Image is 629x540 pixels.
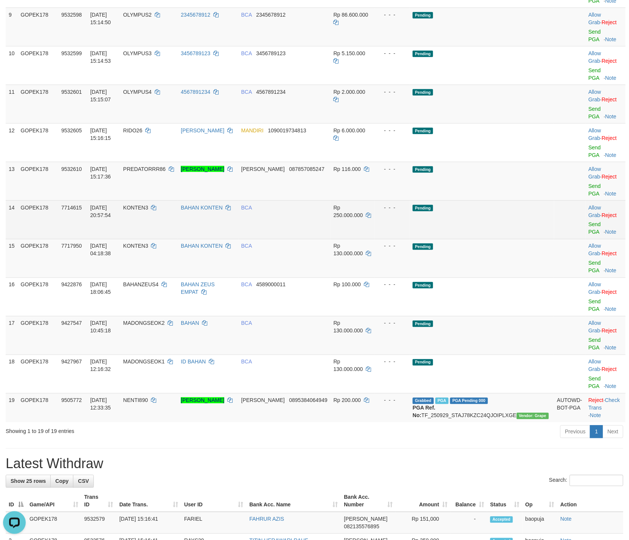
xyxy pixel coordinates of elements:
[589,89,601,102] a: Allow Grab
[605,152,617,158] a: Note
[334,127,365,133] span: Rp 6.000.000
[6,456,623,472] h1: Latest Withdraw
[602,212,617,218] a: Reject
[181,512,247,534] td: FARIEL
[605,383,617,389] a: Note
[378,397,407,404] div: - - -
[334,282,361,288] span: Rp 100.000
[6,239,18,278] td: 15
[181,359,206,365] a: ID BAHAN
[123,359,165,365] span: MADONGSEOK1
[90,205,111,218] span: [DATE] 20:57:54
[589,359,601,372] a: Allow Grab
[246,490,341,512] th: Bank Acc. Name: activate to sort column ascending
[522,490,558,512] th: Op: activate to sort column ascending
[289,166,325,172] span: Copy 087857085247 to clipboard
[602,328,617,334] a: Reject
[6,123,18,162] td: 12
[6,8,18,46] td: 9
[241,12,252,18] span: BCA
[589,243,602,257] span: ·
[605,36,617,42] a: Note
[256,89,286,95] span: Copy 4567891234 to clipboard
[589,359,602,372] span: ·
[123,282,158,288] span: BAHANZEUS4
[549,475,623,486] label: Search:
[6,425,256,435] div: Showing 1 to 19 of 19 entries
[3,3,26,26] button: Open LiveChat chat widget
[90,89,111,102] span: [DATE] 15:15:07
[241,243,252,249] span: BCA
[413,244,433,250] span: Pending
[344,524,379,530] span: Copy 082135576895 to clipboard
[589,397,620,411] a: Check Trans
[90,12,111,25] span: [DATE] 15:14:50
[602,135,617,141] a: Reject
[334,243,363,257] span: Rp 130.000.000
[589,29,601,42] a: Send PGA
[589,89,602,102] span: ·
[589,127,601,141] a: Allow Grab
[586,393,626,422] td: · ·
[413,405,435,419] b: PGA Ref. No:
[123,397,148,403] span: NENTI890
[413,89,433,96] span: Pending
[256,12,286,18] span: Copy 2345678912 to clipboard
[61,89,82,95] span: 9532601
[90,320,111,334] span: [DATE] 10:45:18
[602,251,617,257] a: Reject
[378,281,407,289] div: - - -
[123,205,148,211] span: KONTEN3
[589,12,602,25] span: ·
[602,289,617,295] a: Reject
[61,397,82,403] span: 9505772
[589,282,602,295] span: ·
[50,475,73,488] a: Copy
[341,490,396,512] th: Bank Acc. Number: activate to sort column ascending
[6,490,26,512] th: ID: activate to sort column descending
[241,89,252,95] span: BCA
[586,355,626,393] td: ·
[334,12,368,18] span: Rp 86.600.000
[181,89,210,95] a: 4567891234
[589,183,601,197] a: Send PGA
[123,50,152,56] span: OLYMPUS3
[589,166,602,180] span: ·
[18,162,58,200] td: GOPEK178
[344,516,388,522] span: [PERSON_NAME]
[61,127,82,133] span: 9532605
[603,425,623,438] a: Next
[554,393,586,422] td: AUTOWD-BOT-PGA
[18,355,58,393] td: GOPEK178
[561,516,572,522] a: Note
[61,50,82,56] span: 9532599
[181,50,210,56] a: 3456789123
[450,398,488,404] span: PGA Pending
[589,260,601,274] a: Send PGA
[241,282,252,288] span: BCA
[334,89,365,95] span: Rp 2.000.000
[334,320,363,334] span: Rp 130.000.000
[181,397,224,403] a: [PERSON_NAME]
[18,239,58,278] td: GOPEK178
[589,166,601,180] a: Allow Grab
[6,355,18,393] td: 18
[605,229,617,235] a: Note
[334,50,365,56] span: Rp 5.150.000
[450,490,487,512] th: Balance: activate to sort column ascending
[123,243,148,249] span: KONTEN3
[241,166,285,172] span: [PERSON_NAME]
[589,282,601,295] a: Allow Grab
[396,490,450,512] th: Amount: activate to sort column ascending
[586,123,626,162] td: ·
[81,490,116,512] th: Trans ID: activate to sort column ascending
[517,413,549,419] span: Vendor URL: https://settle31.1velocity.biz
[181,490,247,512] th: User ID: activate to sort column ascending
[268,127,306,133] span: Copy 1090019734813 to clipboard
[90,359,111,372] span: [DATE] 12:16:32
[241,127,264,133] span: MANDIRI
[181,282,214,295] a: BAHAN ZEUS EMPAT
[586,200,626,239] td: ·
[123,12,152,18] span: OLYMPUS2
[181,320,199,326] a: BAHAN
